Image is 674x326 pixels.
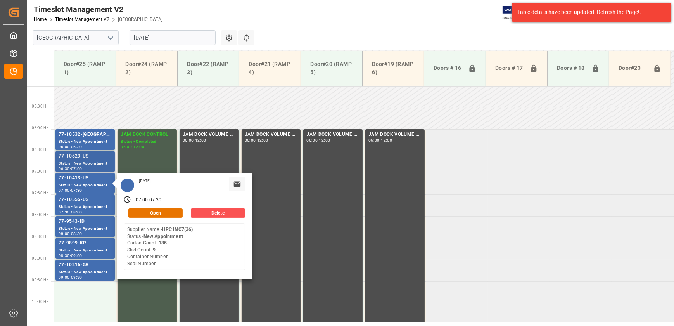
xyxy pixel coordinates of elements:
div: JAM DOCK VOLUME CONTROL [245,131,298,139]
span: 06:00 Hr [32,126,48,130]
div: 77-9543-ID [59,218,112,225]
div: 77-10523-US [59,153,112,160]
div: - [70,210,71,214]
div: Supplier Name - Status - Carton Count - Skid Count - Container Number - Seal Number - [127,226,193,267]
div: - [194,139,195,142]
div: [DATE] [136,178,154,184]
span: 09:30 Hr [32,278,48,282]
div: 06:00 [245,139,256,142]
div: Door#23 [615,61,650,76]
div: 77-10532-[GEOGRAPHIC_DATA] [59,131,112,139]
div: Status - New Appointment [59,182,112,189]
b: 9 [153,247,156,253]
div: 07:30 [59,210,70,214]
div: 06:30 [59,167,70,170]
div: Timeslot Management V2 [34,3,162,15]
div: JAM DOCK VOLUME CONTROL [306,131,359,139]
div: 12:00 [257,139,268,142]
b: HPC INO7(36) [162,227,193,232]
span: 07:00 Hr [32,169,48,173]
div: JAM DOCK CONTROL [121,131,174,139]
div: JAM DOCK VOLUME CONTROL [368,131,422,139]
div: 77-9899-KR [59,239,112,247]
span: 10:30 Hr [32,321,48,326]
button: open menu [104,32,116,44]
div: 12:00 [133,145,144,149]
span: 06:30 Hr [32,147,48,152]
div: Status - New Appointment [59,139,112,145]
div: - [380,139,381,142]
a: Timeslot Management V2 [55,17,109,22]
div: 12:00 [195,139,206,142]
button: Open [128,208,183,218]
div: 07:30 [149,197,162,204]
input: Type to search/select [33,30,119,45]
div: 06:00 [368,139,380,142]
div: Door#24 (RAMP 2) [122,57,171,80]
div: Table details have been updated. Refresh the Page!. [517,8,660,16]
div: Door#21 (RAMP 4) [245,57,294,80]
div: Door#20 (RAMP 5) [307,57,356,80]
div: 08:00 [59,232,70,236]
div: - [70,254,71,257]
div: Status - New Appointment [59,269,112,276]
input: DD.MM.YYYY [130,30,216,45]
div: - [318,139,319,142]
div: 07:00 [71,167,82,170]
div: - [70,189,71,192]
div: 12:00 [319,139,330,142]
div: 07:30 [71,189,82,192]
div: 06:00 [121,145,132,149]
span: 08:00 Hr [32,213,48,217]
div: 06:00 [59,145,70,149]
div: 06:00 [183,139,194,142]
div: 09:00 [71,254,82,257]
div: 08:30 [71,232,82,236]
div: 77-10216-GB [59,261,112,269]
div: Status - New Appointment [59,160,112,167]
div: - [70,145,71,149]
div: 07:00 [59,189,70,192]
div: 12:00 [381,139,392,142]
div: 09:00 [59,276,70,279]
div: Doors # 16 [430,61,465,76]
a: Home [34,17,47,22]
div: JAM DOCK VOLUME CONTROL [183,131,236,139]
div: Status - New Appointment [59,204,112,210]
div: Door#19 (RAMP 6) [369,57,418,80]
div: - [148,197,149,204]
span: 05:30 Hr [32,104,48,108]
span: 10:00 Hr [32,300,48,304]
span: 09:00 Hr [32,256,48,260]
div: 08:30 [59,254,70,257]
span: 07:30 Hr [32,191,48,195]
div: 77-10413-US [59,174,112,182]
div: 09:30 [71,276,82,279]
div: Doors # 18 [554,61,588,76]
b: 185 [159,240,167,246]
div: - [70,276,71,279]
div: Status - New Appointment [59,247,112,254]
img: Exertis%20JAM%20-%20Email%20Logo.jpg_1722504956.jpg [503,6,529,19]
span: 08:30 Hr [32,234,48,239]
div: Status - New Appointment [59,225,112,232]
button: Delete [191,208,245,218]
div: - [132,145,133,149]
div: Door#25 (RAMP 1) [60,57,109,80]
div: 07:00 [136,197,148,204]
div: 77-10555-US [59,196,112,204]
div: 06:00 [306,139,318,142]
div: - [70,167,71,170]
div: Doors # 17 [492,61,527,76]
div: Status - Completed [121,139,174,145]
div: - [256,139,257,142]
div: 06:30 [71,145,82,149]
b: New Appointment [143,234,183,239]
div: Door#22 (RAMP 3) [184,57,233,80]
div: - [70,232,71,236]
div: 08:00 [71,210,82,214]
